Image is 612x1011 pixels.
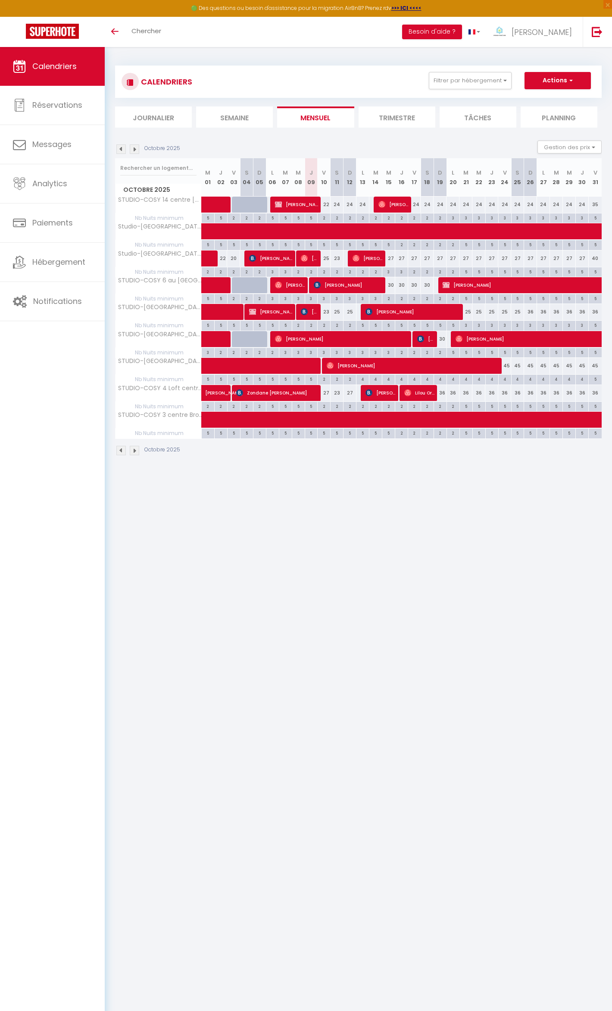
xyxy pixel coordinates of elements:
span: Messages [32,139,72,150]
div: 2 [253,267,266,275]
div: 2 [421,240,434,248]
th: 13 [356,158,369,197]
div: 3 [486,213,498,222]
th: 06 [266,158,279,197]
div: 2 [356,213,369,222]
div: 2 [421,267,434,275]
button: Besoin d'aide ? [402,25,462,39]
div: 5 [473,240,485,248]
div: 5 [499,267,511,275]
p: Octobre 2025 [144,144,180,153]
div: 2 [369,267,382,275]
div: 2 [447,294,459,302]
div: 5 [215,213,227,222]
th: 15 [382,158,395,197]
div: 2 [228,213,240,222]
abbr: D [438,169,442,177]
th: 29 [563,158,576,197]
li: Mensuel [277,106,354,128]
div: 3 [279,267,292,275]
div: 2 [292,267,305,275]
abbr: M [283,169,288,177]
div: 5 [537,294,550,302]
div: 3 [292,294,305,302]
div: 3 [550,213,562,222]
abbr: D [257,169,262,177]
span: [PERSON_NAME] [378,196,409,213]
div: 27 [498,250,511,266]
li: Journalier [115,106,192,128]
div: 27 [408,250,421,266]
div: 2 [408,213,421,222]
span: [PERSON_NAME] [301,250,318,266]
th: 17 [408,158,421,197]
div: 35 [589,197,602,213]
th: 28 [550,158,563,197]
div: 3 [369,294,382,302]
span: Analytics [32,178,67,189]
span: [PERSON_NAME] [249,304,294,320]
span: [PERSON_NAME] [365,385,397,401]
div: 24 [331,197,343,213]
abbr: M [296,169,301,177]
div: 2 [395,240,408,248]
div: 5 [524,267,537,275]
div: 5 [589,267,602,275]
div: 24 [563,197,576,213]
th: 01 [202,158,215,197]
span: Paiements [32,217,73,228]
div: 2 [202,267,214,275]
div: 24 [485,197,498,213]
span: Studio-[GEOGRAPHIC_DATA] [117,250,203,257]
abbr: S [245,169,249,177]
div: 30 [421,277,434,293]
button: Actions [525,72,591,89]
div: 23 [331,250,343,266]
abbr: L [271,169,274,177]
div: 2 [228,267,240,275]
div: 2 [215,267,227,275]
th: 05 [253,158,266,197]
div: 5 [279,240,292,248]
abbr: J [309,169,313,177]
li: Semaine [196,106,273,128]
span: Octobre 2025 [116,184,201,196]
th: 24 [498,158,511,197]
div: 3 [576,213,588,222]
div: 5 [524,294,537,302]
a: ... [PERSON_NAME] [487,17,583,47]
div: 5 [486,294,498,302]
th: 18 [421,158,434,197]
abbr: S [425,169,429,177]
th: 09 [305,158,318,197]
div: 24 [576,197,589,213]
div: 24 [459,197,472,213]
abbr: M [567,169,572,177]
div: 23 [318,304,331,320]
div: 5 [550,294,562,302]
span: Réservations [32,100,82,110]
div: 5 [512,267,524,275]
div: 5 [576,267,588,275]
button: Gestion des prix [537,141,602,153]
div: 5 [202,213,214,222]
div: 2 [240,294,253,302]
div: 36 [589,304,602,320]
th: 25 [511,158,524,197]
div: 25 [485,304,498,320]
div: 5 [215,294,227,302]
div: 5 [537,267,550,275]
th: 21 [459,158,472,197]
h3: CALENDRIERS [139,72,192,91]
div: 24 [408,197,421,213]
div: 5 [460,267,472,275]
div: 27 [550,250,563,266]
abbr: V [412,169,416,177]
th: 10 [318,158,331,197]
abbr: J [581,169,584,177]
div: 5 [460,294,472,302]
abbr: V [503,169,507,177]
abbr: J [400,169,403,177]
div: 2 [408,294,421,302]
div: 5 [589,240,602,248]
